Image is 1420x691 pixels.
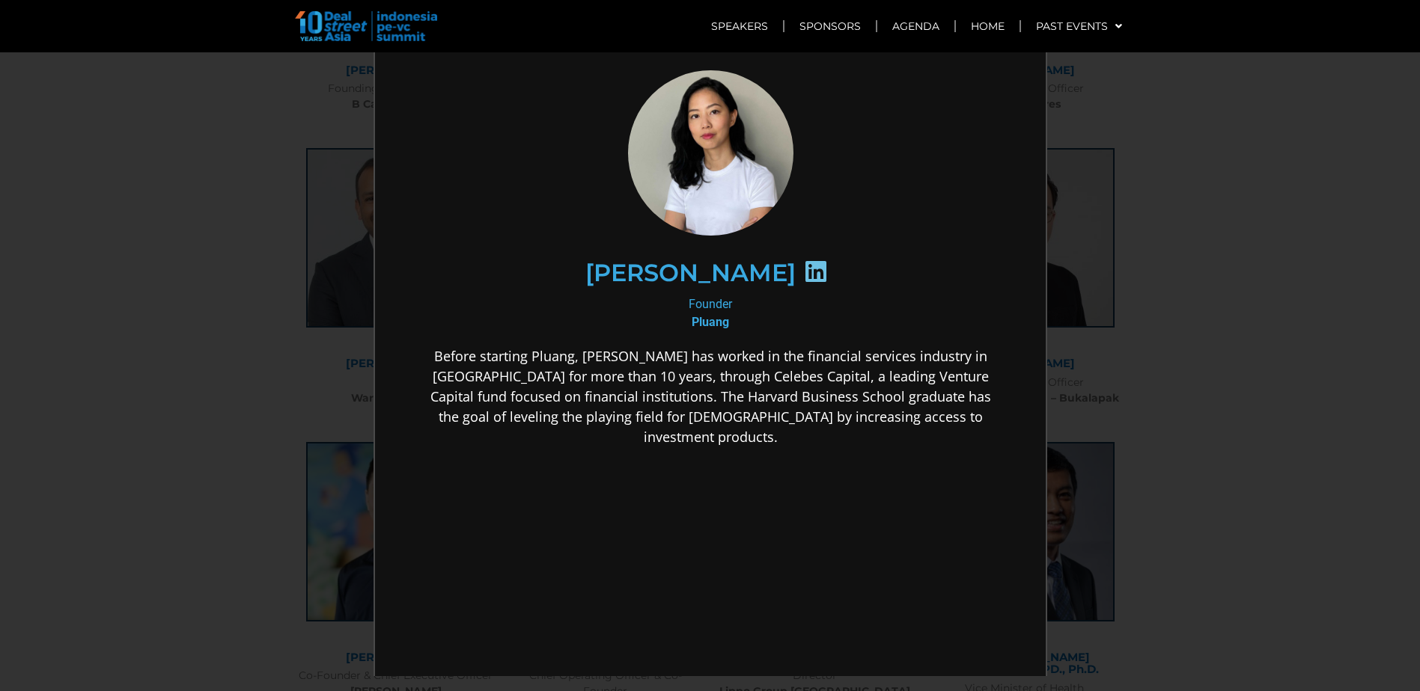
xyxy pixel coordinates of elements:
a: Speakers [696,9,783,43]
b: Pluang [317,265,354,279]
div: Founder [47,245,624,281]
h2: [PERSON_NAME] [210,211,421,235]
a: Agenda [877,9,954,43]
a: Home [956,9,1020,43]
a: Sponsors [784,9,876,43]
a: Past Events [1021,9,1137,43]
p: Before starting Pluang, [PERSON_NAME] has worked in the financial services industry in [GEOGRAPHI... [47,296,624,397]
